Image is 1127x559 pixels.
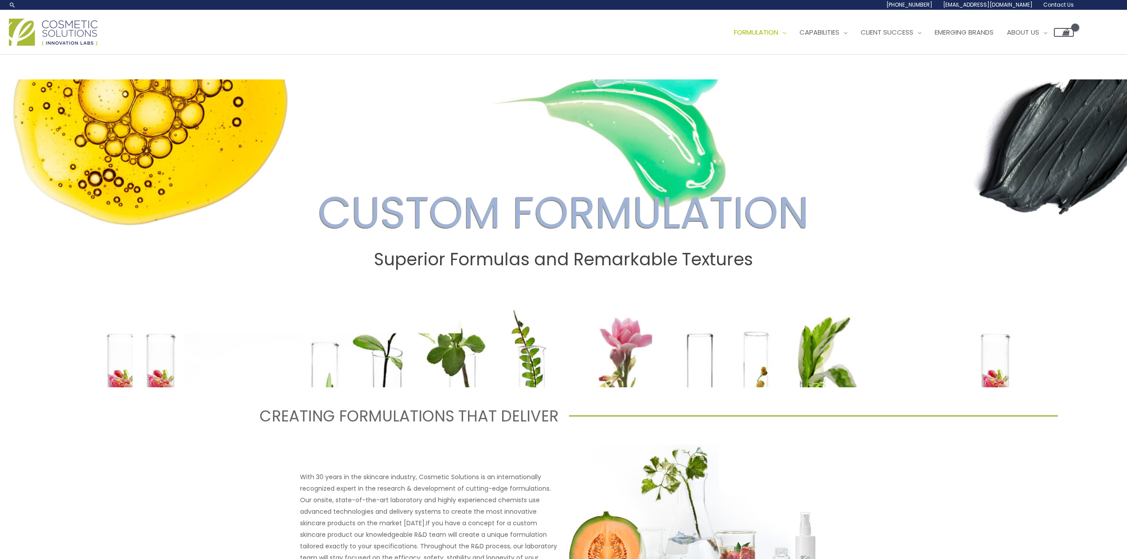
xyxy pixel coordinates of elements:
[861,28,913,37] span: Client Success
[69,405,558,427] h1: CREATING FORMULATIONS THAT DELIVER
[1000,19,1054,46] a: About Us
[721,19,1074,46] nav: Site Navigation
[935,28,994,37] span: Emerging Brands
[886,1,932,8] span: [PHONE_NUMBER]
[727,19,793,46] a: Formulation
[793,19,854,46] a: Capabilities
[1054,28,1074,37] a: View Shopping Cart, empty
[943,1,1033,8] span: [EMAIL_ADDRESS][DOMAIN_NAME]
[799,28,839,37] span: Capabilities
[1043,1,1074,8] span: Contact Us
[734,28,778,37] span: Formulation
[9,19,97,46] img: Cosmetic Solutions Logo
[8,249,1119,270] h2: Superior Formulas and Remarkable Textures
[854,19,928,46] a: Client Success
[8,186,1119,239] h2: CUSTOM FORMULATION
[1007,28,1039,37] span: About Us
[9,1,16,8] a: Search icon link
[928,19,1000,46] a: Emerging Brands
